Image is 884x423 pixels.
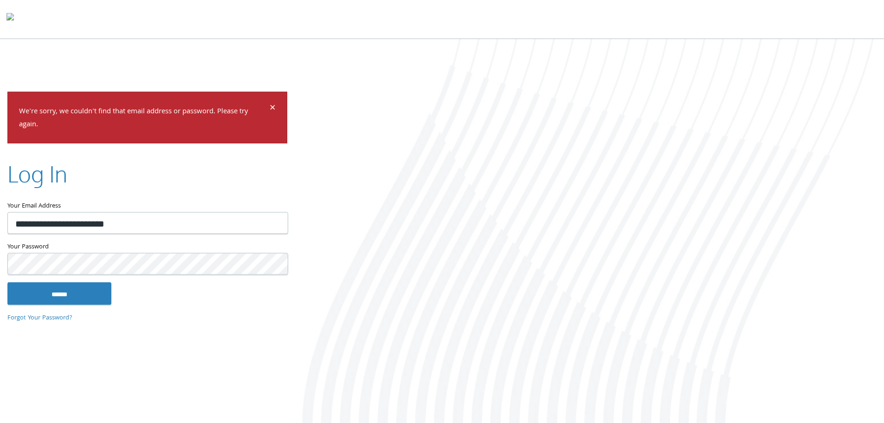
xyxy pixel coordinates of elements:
[19,105,268,132] p: We're sorry, we couldn't find that email address or password. Please try again.
[6,10,14,28] img: todyl-logo-dark.svg
[7,241,287,253] label: Your Password
[7,158,67,189] h2: Log In
[270,99,276,117] span: ×
[270,103,276,114] button: Dismiss alert
[7,312,72,323] a: Forgot Your Password?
